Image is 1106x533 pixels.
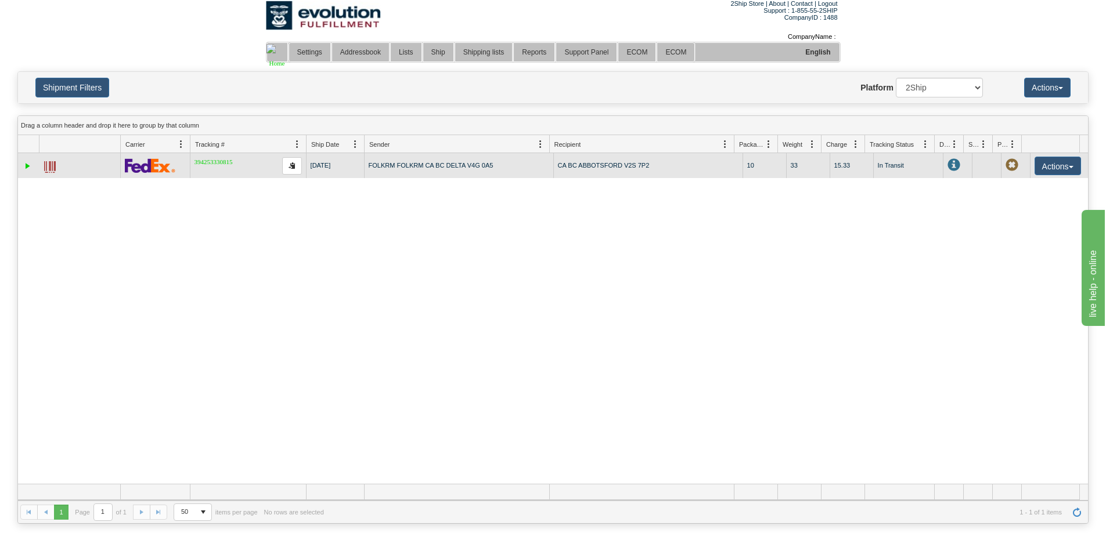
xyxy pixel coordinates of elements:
[125,158,175,173] img: 2 - FedEx
[174,503,258,521] span: items per page
[181,507,188,517] span: 50
[556,42,618,63] a: Support Panel
[54,505,69,519] span: Page 1
[1079,207,1105,325] iframe: chat widget
[860,82,894,93] label: Platform
[788,32,836,42] div: CompanyName :
[390,42,423,63] a: Lists
[847,136,864,153] a: Charge filter column settings
[873,153,943,177] td: In Transit
[826,140,847,150] span: Charge
[797,42,840,62] a: English
[94,504,112,520] input: Page 1
[553,153,743,177] td: CA BC ABBOTSFORD V2S 7P2
[830,153,873,177] td: 15.33
[22,160,34,172] a: Expand
[939,140,950,150] span: Delivery Status
[195,504,211,520] span: select
[332,42,390,63] a: Addressbook
[743,153,786,177] td: 10
[9,7,107,21] div: live help - online
[266,1,381,30] img: logo1488.jpg
[340,48,381,56] span: Addressbook
[783,140,802,150] span: Weight
[554,140,581,150] span: Recipient
[1006,158,1018,171] span: Pickup Not Assigned
[463,48,505,56] span: Shipping lists
[730,14,837,21] td: CompanyID : 1488
[1035,157,1081,175] button: Actions
[369,140,390,150] span: Sender
[968,140,979,150] span: Shipment Issues
[1024,78,1071,97] button: Actions
[917,136,934,153] a: Tracking Status filter column settings
[18,116,1088,135] div: grid grouping header
[330,509,1062,516] span: 1 - 1 of 1 items
[665,48,686,56] span: ECOM
[657,42,696,63] a: ECOM
[75,503,127,521] span: Page of 1
[172,136,190,153] a: Carrier filter column settings
[786,153,830,177] td: 33
[35,78,109,97] button: Shipment Filters
[306,153,364,177] td: [DATE]
[282,157,302,175] button: Copy to clipboard
[194,158,233,165] a: 394253330815
[289,136,306,153] a: Tracking # filter column settings
[297,48,322,56] span: Settings
[1004,136,1021,153] a: Pickup Status filter column settings
[739,140,764,150] span: Packages
[288,42,332,63] a: Settings
[626,48,647,56] span: ECOM
[311,140,339,150] span: Ship Date
[948,158,960,171] span: In Transit
[347,136,364,153] a: Ship Date filter column settings
[399,48,413,56] span: Lists
[513,42,556,63] a: Reports
[125,140,145,150] span: Carrier
[763,7,837,14] span: Support : 1-855-55-2SHIP
[716,136,734,153] a: Recipient filter column settings
[431,48,445,56] span: Ship
[1068,505,1086,519] a: Refresh
[174,503,212,521] span: Page sizes drop down
[975,136,992,153] a: Shipment Issues filter column settings
[946,136,963,153] a: Delivery Status filter column settings
[44,156,56,174] a: Label
[997,140,1008,150] span: Pickup Status
[804,136,821,153] a: Weight filter column settings
[564,48,608,56] span: Support Panel
[266,44,288,73] img: Home
[522,48,546,56] span: Reports
[760,136,777,153] a: Packages filter column settings
[618,42,657,63] a: ECOM
[870,140,914,150] span: Tracking Status
[455,42,514,63] a: Shipping lists
[264,509,324,516] div: No rows are selected
[364,153,553,177] td: FOLKRM FOLKRM CA BC DELTA V4G 0A5
[423,42,455,63] a: Ship
[195,140,225,150] span: Tracking #
[532,136,549,153] a: Sender filter column settings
